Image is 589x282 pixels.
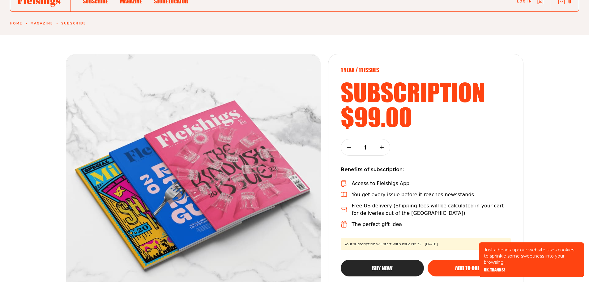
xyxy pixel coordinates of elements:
span: Add to cart [455,265,483,271]
button: OK, THANKS! [484,268,505,272]
p: Free US delivery (Shipping fees will be calculated in your cart for deliveries out of the [GEOGRA... [352,202,511,217]
p: Access to Fleishigs App [352,180,410,187]
p: The perfect gift idea [352,221,402,228]
a: Magazine [31,22,53,25]
span: Your subscription will start with Issue No 72 - [DATE] [341,238,511,250]
h2: $99.00 [341,104,511,129]
button: Add to cart [428,260,511,276]
p: You get every issue before it reaches newsstands [352,191,474,198]
h2: subscription [341,80,511,104]
p: 1 year / 11 Issues [341,67,511,73]
button: Buy Now [341,260,424,276]
p: 1 [361,144,369,151]
a: Home [10,22,22,25]
p: Benefits of subscription: [341,166,511,174]
span: Buy Now [372,265,393,271]
a: Subscribe [61,22,86,25]
p: Just a heads-up: our website uses cookies to sprinkle some sweetness into your browsing. [484,247,579,265]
